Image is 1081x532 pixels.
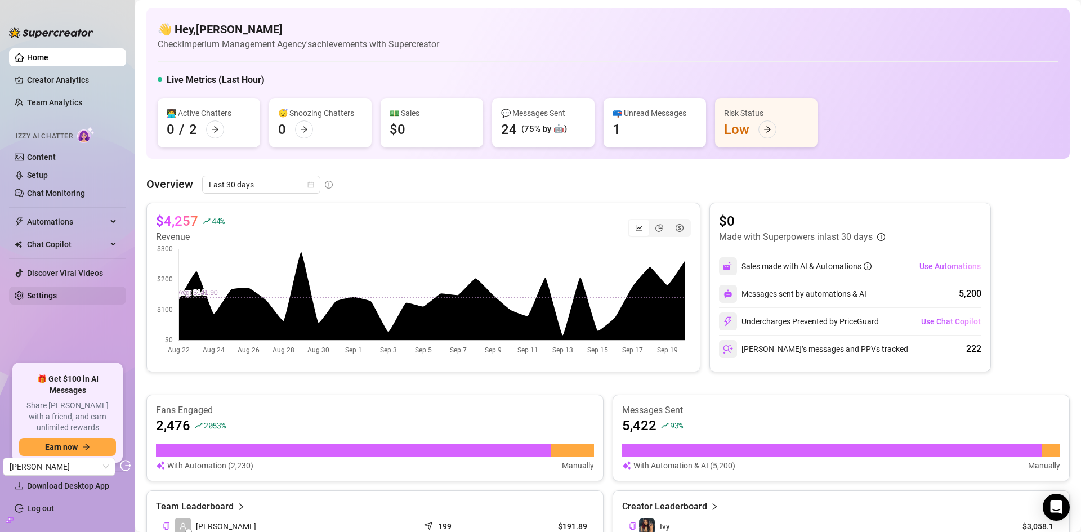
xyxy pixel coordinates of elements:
[307,181,314,188] span: calendar
[513,521,587,532] article: $191.89
[622,417,656,435] article: 5,422
[10,458,109,475] span: Caleb Craig
[763,126,771,133] span: arrow-right
[27,291,57,300] a: Settings
[203,217,211,225] span: rise
[167,120,175,138] div: 0
[325,181,333,189] span: info-circle
[1043,494,1070,521] div: Open Intercom Messenger
[19,400,116,433] span: Share [PERSON_NAME] with a friend, and earn unlimited rewards
[660,522,670,531] span: Ivy
[723,261,733,271] img: svg%3e
[45,442,78,451] span: Earn now
[921,312,981,330] button: Use Chat Copilot
[628,219,691,237] div: segmented control
[1028,459,1060,472] article: Manually
[27,504,54,513] a: Log out
[19,438,116,456] button: Earn nowarrow-right
[655,224,663,232] span: pie-chart
[438,521,452,532] article: 199
[864,262,872,270] span: info-circle
[723,344,733,354] img: svg%3e
[622,500,707,513] article: Creator Leaderboard
[167,107,251,119] div: 👩‍💻 Active Chatters
[156,459,165,472] img: svg%3e
[167,73,265,87] h5: Live Metrics (Last Hour)
[6,516,14,524] span: build
[27,269,103,278] a: Discover Viral Videos
[212,216,225,226] span: 44 %
[501,120,517,138] div: 24
[562,459,594,472] article: Manually
[719,230,873,244] article: Made with Superpowers in last 30 days
[877,233,885,241] span: info-circle
[723,316,733,327] img: svg%3e
[146,176,193,193] article: Overview
[19,374,116,396] span: 🎁 Get $100 in AI Messages
[209,176,314,193] span: Last 30 days
[27,98,82,107] a: Team Analytics
[919,257,981,275] button: Use Automations
[77,127,95,143] img: AI Chatter
[959,287,981,301] div: 5,200
[179,522,187,530] span: user
[1002,521,1053,532] article: $3,058.1
[27,71,117,89] a: Creator Analytics
[629,522,636,530] button: Copy Creator ID
[613,120,620,138] div: 1
[156,404,594,417] article: Fans Engaged
[633,459,735,472] article: With Automation & AI (5,200)
[204,420,226,431] span: 2053 %
[424,519,435,530] span: send
[622,459,631,472] img: svg%3e
[711,500,718,513] span: right
[167,459,253,472] article: With Automation (2,230)
[278,120,286,138] div: 0
[27,213,107,231] span: Automations
[635,224,643,232] span: line-chart
[120,460,131,471] span: logout
[156,230,225,244] article: Revenue
[724,107,808,119] div: Risk Status
[195,422,203,430] span: rise
[27,481,109,490] span: Download Desktop App
[15,217,24,226] span: thunderbolt
[676,224,684,232] span: dollar-circle
[189,120,197,138] div: 2
[501,107,586,119] div: 💬 Messages Sent
[27,153,56,162] a: Content
[237,500,245,513] span: right
[390,120,405,138] div: $0
[966,342,981,356] div: 222
[622,404,1060,417] article: Messages Sent
[390,107,474,119] div: 💵 Sales
[211,126,219,133] span: arrow-right
[521,123,567,136] div: (75% by 🤖)
[670,420,683,431] span: 93 %
[27,235,107,253] span: Chat Copilot
[27,189,85,198] a: Chat Monitoring
[15,481,24,490] span: download
[82,443,90,451] span: arrow-right
[741,260,872,272] div: Sales made with AI & Automations
[613,107,697,119] div: 📪 Unread Messages
[156,500,234,513] article: Team Leaderboard
[27,53,48,62] a: Home
[158,37,439,51] article: Check Imperium Management Agency's achievements with Supercreator
[158,21,439,37] h4: 👋 Hey, [PERSON_NAME]
[156,212,198,230] article: $4,257
[661,422,669,430] span: rise
[719,212,885,230] article: $0
[723,289,732,298] img: svg%3e
[719,340,908,358] div: [PERSON_NAME]’s messages and PPVs tracked
[9,27,93,38] img: logo-BBDzfeDw.svg
[16,131,73,142] span: Izzy AI Chatter
[919,262,981,271] span: Use Automations
[27,171,48,180] a: Setup
[629,522,636,530] span: copy
[719,312,879,330] div: Undercharges Prevented by PriceGuard
[163,522,170,530] button: Copy Teammate ID
[156,417,190,435] article: 2,476
[300,126,308,133] span: arrow-right
[921,317,981,326] span: Use Chat Copilot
